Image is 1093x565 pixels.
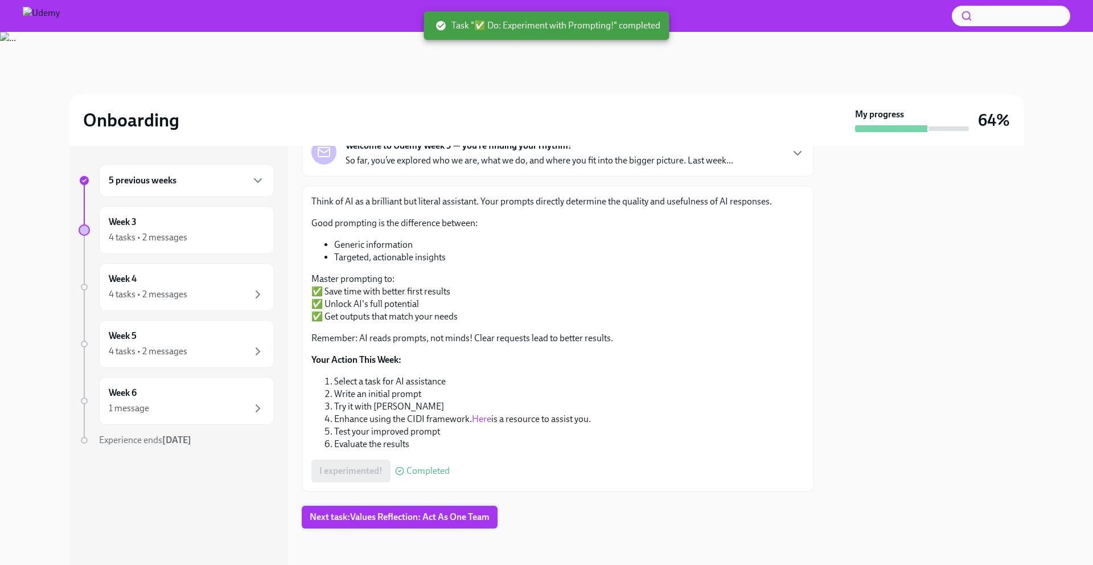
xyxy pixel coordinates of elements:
div: 4 tasks • 2 messages [109,288,187,301]
div: 5 previous weeks [99,164,274,197]
div: 4 tasks • 2 messages [109,345,187,358]
h6: Week 4 [109,273,137,285]
img: Udemy [23,7,60,25]
li: Evaluate the results [334,438,804,451]
strong: Your Action This Week: [311,354,401,365]
span: Task "✅ Do: Experiment with Prompting!" completed [435,19,660,32]
h3: 64% [978,110,1010,130]
li: Generic information [334,239,804,251]
span: Next task : Values Reflection: Act As One Team [310,511,490,523]
a: Week 44 tasks • 2 messages [79,263,274,311]
li: Select a task for AI assistance [334,375,804,388]
a: Week 34 tasks • 2 messages [79,206,274,254]
div: 1 message [109,402,149,415]
li: Enhance using the CIDI framework. is a resource to assist you. [334,413,804,425]
h6: 5 previous weeks [109,174,176,187]
h6: Week 6 [109,387,137,399]
a: Week 61 message [79,377,274,425]
li: Targeted, actionable insights [334,251,804,264]
span: Experience ends [99,435,191,445]
li: Try it with [PERSON_NAME] [334,400,804,413]
h2: Onboarding [83,109,179,132]
h6: Week 5 [109,330,137,342]
p: Good prompting is the difference between: [311,217,804,230]
h6: Week 3 [109,216,137,228]
p: Master prompting to: ✅ Save time with better first results ✅ Unlock AI's full potential ✅ Get out... [311,273,804,323]
p: Remember: AI reads prompts, not minds! Clear requests lead to better results. [311,332,804,345]
li: Write an initial prompt [334,388,804,400]
div: 4 tasks • 2 messages [109,231,187,244]
strong: Welcome to Udemy Week 3 — you’re finding your rhythm! [346,140,572,152]
p: So far, you’ve explored who we are, what we do, and where you fit into the bigger picture. Last w... [346,154,733,167]
strong: [DATE] [162,435,191,445]
p: Think of AI as a brilliant but literal assistant. Your prompts directly determine the quality and... [311,195,804,208]
a: Here [472,413,491,424]
button: Next task:Values Reflection: Act As One Team [302,506,498,529]
strong: My progress [855,108,904,121]
a: Week 54 tasks • 2 messages [79,320,274,368]
li: Test your improved prompt [334,425,804,438]
span: Completed [406,466,450,476]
